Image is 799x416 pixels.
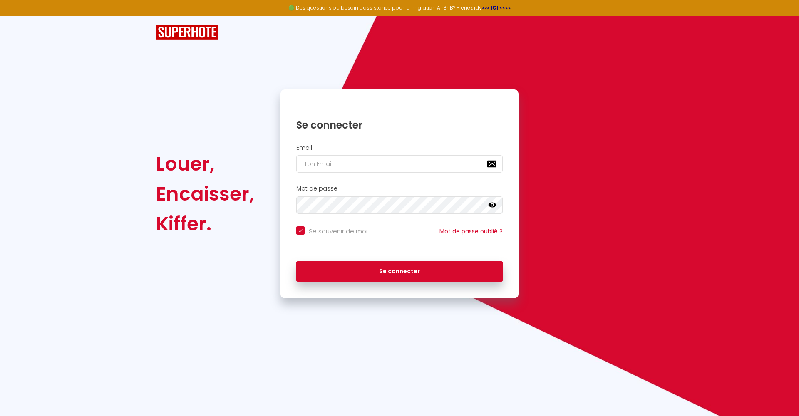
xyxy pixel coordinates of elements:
a: Mot de passe oublié ? [439,227,503,235]
img: SuperHote logo [156,25,218,40]
a: >>> ICI <<<< [482,4,511,11]
input: Ton Email [296,155,503,173]
h1: Se connecter [296,119,503,131]
h2: Email [296,144,503,151]
div: Encaisser, [156,179,254,209]
button: Se connecter [296,261,503,282]
h2: Mot de passe [296,185,503,192]
div: Kiffer. [156,209,254,239]
div: Louer, [156,149,254,179]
